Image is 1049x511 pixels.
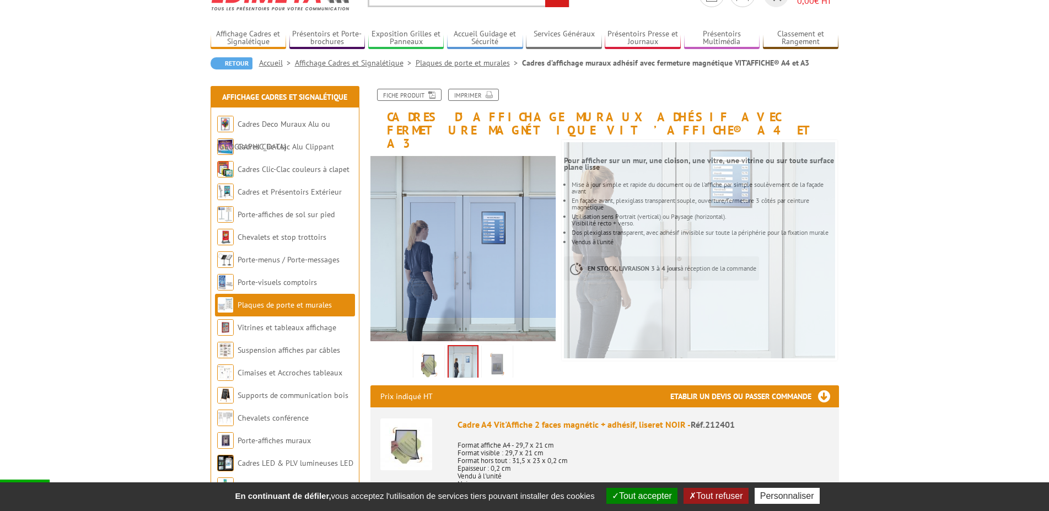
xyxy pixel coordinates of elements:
[259,58,295,68] a: Accueil
[289,29,365,47] a: Présentoirs et Porte-brochures
[217,432,234,449] img: Porte-affiches muraux
[222,92,347,102] a: Affichage Cadres et Signalétique
[217,274,234,291] img: Porte-visuels comptoirs
[295,58,416,68] a: Affichage Cadres et Signalétique
[217,297,234,313] img: Plaques de porte et murales
[238,164,349,174] a: Cadres Clic-Clac couleurs à clapet
[238,232,326,242] a: Chevalets et stop trottoirs
[217,184,234,200] img: Cadres et Présentoirs Extérieur
[416,347,442,381] img: cadre_a4_2_faces_magnetic_adhesif_liseret_noir_212401.jpg
[605,29,681,47] a: Présentoirs Presse et Journaux
[229,491,600,501] span: vous acceptez l'utilisation de services tiers pouvant installer des cookies
[448,89,499,101] a: Imprimer
[217,229,234,245] img: Chevalets et stop trottoirs
[238,300,332,310] a: Plaques de porte et murales
[217,387,234,404] img: Supports de communication bois
[458,434,829,488] p: Format affiche A4 - 29,7 x 21 cm Format visible : 29,7 x 21 cm Format hors tout : 31,5 x 23 x 0,2...
[416,58,522,68] a: Plaques de porte et murales
[377,89,442,101] a: Fiche produit
[238,209,335,219] a: Porte-affiches de sol sur pied
[238,345,340,355] a: Suspension affiches par câbles
[484,347,510,381] img: cadre_a4_2_faces_magnetic_adhesif_liseret_gris_212410-_1_.jpg
[755,488,820,504] button: Personnaliser (fenêtre modale)
[684,488,748,504] button: Tout refuser
[670,385,839,407] h3: Etablir un devis ou passer commande
[238,322,336,332] a: Vitrines et tableaux affichage
[238,368,342,378] a: Cimaises et Accroches tableaux
[368,29,444,47] a: Exposition Grilles et Panneaux
[684,29,760,47] a: Présentoirs Multimédia
[217,116,234,132] img: Cadres Deco Muraux Alu ou Bois
[217,206,234,223] img: Porte-affiches de sol sur pied
[238,481,282,491] a: Supports PLV
[238,413,309,423] a: Chevalets conférence
[217,477,234,494] img: Supports PLV
[238,187,342,197] a: Cadres et Présentoirs Extérieur
[511,51,842,381] img: porte_visuels_muraux_212401_mise_en_scene.jpg
[217,342,234,358] img: Suspension affiches par câbles
[217,119,330,152] a: Cadres Deco Muraux Alu ou [GEOGRAPHIC_DATA]
[217,251,234,268] img: Porte-menus / Porte-messages
[217,455,234,471] img: Cadres LED & PLV lumineuses LED
[238,255,340,265] a: Porte-menus / Porte-messages
[362,89,847,150] h1: Cadres d’affichage muraux adhésif avec fermeture magnétique VIT’AFFICHE® A4 et A3
[763,29,839,47] a: Classement et Rangement
[380,385,433,407] p: Prix indiqué HT
[449,346,477,380] img: porte_visuels_muraux_212401_mise_en_scene.jpg
[606,488,677,504] button: Tout accepter
[238,458,353,468] a: Cadres LED & PLV lumineuses LED
[211,57,252,69] a: Retour
[235,491,331,501] strong: En continuant de défiler,
[380,418,432,470] img: Cadre A4 Vit'Affiche 2 faces magnétic + adhésif, liseret NOIR
[447,29,523,47] a: Accueil Guidage et Sécurité
[691,419,735,430] span: Réf.212401
[238,142,334,152] a: Cadres Clic-Clac Alu Clippant
[217,161,234,177] img: Cadres Clic-Clac couleurs à clapet
[458,418,829,431] div: Cadre A4 Vit'Affiche 2 faces magnétic + adhésif, liseret NOIR -
[211,29,287,47] a: Affichage Cadres et Signalétique
[526,29,602,47] a: Services Généraux
[238,277,317,287] a: Porte-visuels comptoirs
[238,435,311,445] a: Porte-affiches muraux
[522,57,809,68] li: Cadres d’affichage muraux adhésif avec fermeture magnétique VIT’AFFICHE® A4 et A3
[217,410,234,426] img: Chevalets conférence
[238,390,348,400] a: Supports de communication bois
[217,364,234,381] img: Cimaises et Accroches tableaux
[217,319,234,336] img: Vitrines et tableaux affichage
